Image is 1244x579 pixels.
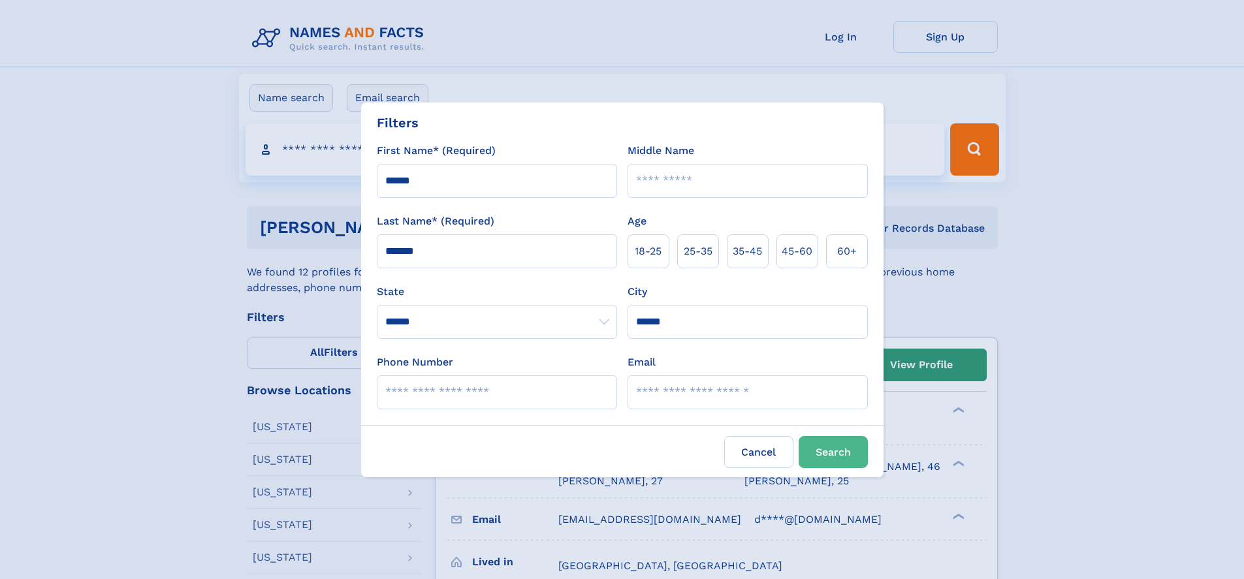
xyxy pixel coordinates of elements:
[684,243,712,259] span: 25‑35
[635,243,662,259] span: 18‑25
[377,213,494,229] label: Last Name* (Required)
[782,243,812,259] span: 45‑60
[724,436,793,468] label: Cancel
[628,354,656,370] label: Email
[837,243,857,259] span: 60+
[377,284,617,300] label: State
[377,113,419,133] div: Filters
[628,143,694,159] label: Middle Name
[628,284,647,300] label: City
[733,243,762,259] span: 35‑45
[628,213,646,229] label: Age
[377,354,453,370] label: Phone Number
[799,436,868,468] button: Search
[377,143,496,159] label: First Name* (Required)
